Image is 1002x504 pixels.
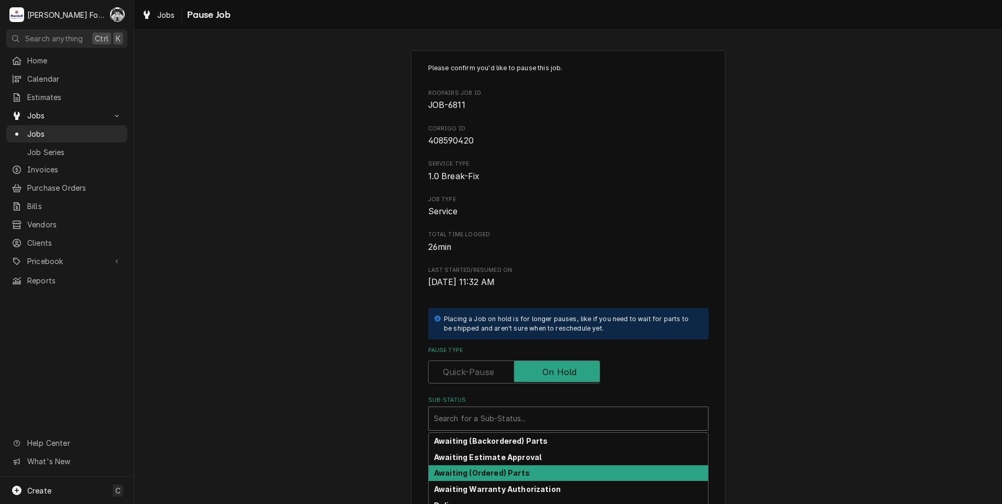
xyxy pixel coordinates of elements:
[428,63,709,73] p: Please confirm you'd like to pause this job.
[27,456,121,467] span: What's New
[157,9,175,20] span: Jobs
[6,29,127,48] button: Search anythingCtrlK
[434,468,530,477] strong: Awaiting (Ordered) Parts
[6,434,127,452] a: Go to Help Center
[6,70,127,87] a: Calendar
[6,198,127,215] a: Bills
[6,107,127,124] a: Go to Jobs
[428,231,709,239] span: Total Time Logged
[6,253,127,270] a: Go to Pricebook
[9,7,24,22] div: M
[428,241,709,254] span: Total Time Logged
[95,33,108,44] span: Ctrl
[428,89,709,112] div: Roopairs Job ID
[428,125,709,133] span: Corrigo ID
[27,164,122,175] span: Invoices
[428,396,709,430] div: Sub-Status
[428,205,709,218] span: Job Type
[428,135,709,147] span: Corrigo ID
[428,160,709,182] div: Service Type
[25,33,83,44] span: Search anything
[27,256,106,267] span: Pricebook
[428,89,709,97] span: Roopairs Job ID
[27,55,122,66] span: Home
[115,485,121,496] span: C
[27,128,122,139] span: Jobs
[6,216,127,233] a: Vendors
[27,92,122,103] span: Estimates
[428,277,495,287] span: [DATE] 11:32 AM
[110,7,125,22] div: C(
[434,485,561,494] strong: Awaiting Warranty Authorization
[27,486,51,495] span: Create
[428,266,709,289] div: Last Started/Resumed On
[428,231,709,253] div: Total Time Logged
[6,234,127,251] a: Clients
[428,195,709,218] div: Job Type
[27,219,122,230] span: Vendors
[428,99,709,112] span: Roopairs Job ID
[6,179,127,196] a: Purchase Orders
[27,182,122,193] span: Purchase Orders
[6,272,127,289] a: Reports
[6,52,127,69] a: Home
[434,453,541,462] strong: Awaiting Estimate Approval
[428,242,452,252] span: 26min
[428,276,709,289] span: Last Started/Resumed On
[116,33,121,44] span: K
[27,9,104,20] div: [PERSON_NAME] Food Equipment Service
[137,6,179,24] a: Jobs
[6,89,127,106] a: Estimates
[428,266,709,275] span: Last Started/Resumed On
[428,170,709,183] span: Service Type
[6,144,127,161] a: Job Series
[428,100,465,110] span: JOB-6811
[428,206,458,216] span: Service
[27,237,122,248] span: Clients
[27,201,122,212] span: Bills
[27,275,122,286] span: Reports
[27,147,122,158] span: Job Series
[434,436,548,445] strong: Awaiting (Backordered) Parts
[428,136,474,146] span: 408590420
[428,346,709,384] div: Pause Type
[27,437,121,448] span: Help Center
[27,110,106,121] span: Jobs
[428,125,709,147] div: Corrigo ID
[428,160,709,168] span: Service Type
[444,314,698,334] div: Placing a Job on hold is for longer pauses, like if you need to wait for parts to be shipped and ...
[428,171,480,181] span: 1.0 Break-Fix
[184,8,231,22] span: Pause Job
[110,7,125,22] div: Chris Murphy (103)'s Avatar
[27,73,122,84] span: Calendar
[428,195,709,204] span: Job Type
[428,396,709,404] label: Sub-Status
[6,453,127,470] a: Go to What's New
[428,346,709,355] label: Pause Type
[6,125,127,143] a: Jobs
[6,161,127,178] a: Invoices
[9,7,24,22] div: Marshall Food Equipment Service's Avatar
